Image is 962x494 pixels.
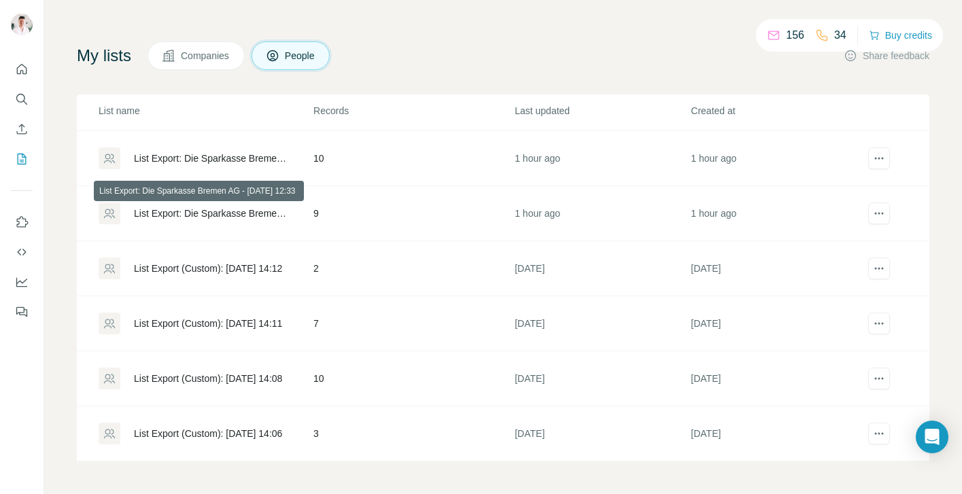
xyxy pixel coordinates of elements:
[134,372,282,385] div: List Export (Custom): [DATE] 14:08
[868,313,890,334] button: actions
[691,104,865,118] p: Created at
[869,26,932,45] button: Buy credits
[285,49,316,63] span: People
[134,317,282,330] div: List Export (Custom): [DATE] 14:11
[868,258,890,279] button: actions
[868,147,890,169] button: actions
[134,262,282,275] div: List Export (Custom): [DATE] 14:12
[11,87,33,111] button: Search
[11,210,33,234] button: Use Surfe on LinkedIn
[868,202,890,224] button: actions
[514,131,690,186] td: 1 hour ago
[834,27,846,43] p: 34
[11,240,33,264] button: Use Surfe API
[11,147,33,171] button: My lists
[77,45,131,67] h4: My lists
[11,14,33,35] img: Avatar
[844,49,929,63] button: Share feedback
[868,423,890,444] button: actions
[313,296,514,351] td: 7
[690,406,866,461] td: [DATE]
[181,49,230,63] span: Companies
[134,427,282,440] div: List Export (Custom): [DATE] 14:06
[690,296,866,351] td: [DATE]
[313,131,514,186] td: 10
[99,104,312,118] p: List name
[514,406,690,461] td: [DATE]
[514,186,690,241] td: 1 hour ago
[690,351,866,406] td: [DATE]
[11,300,33,324] button: Feedback
[515,104,689,118] p: Last updated
[514,296,690,351] td: [DATE]
[313,406,514,461] td: 3
[786,27,804,43] p: 156
[134,207,290,220] div: List Export: Die Sparkasse Bremen AG - [DATE] 12:33
[11,117,33,141] button: Enrich CSV
[514,351,690,406] td: [DATE]
[11,270,33,294] button: Dashboard
[313,241,514,296] td: 2
[690,241,866,296] td: [DATE]
[313,186,514,241] td: 9
[690,186,866,241] td: 1 hour ago
[916,421,948,453] div: Open Intercom Messenger
[313,104,513,118] p: Records
[514,241,690,296] td: [DATE]
[313,351,514,406] td: 10
[134,152,290,165] div: List Export: Die Sparkasse Bremen AG - [DATE] 12:34
[868,368,890,389] button: actions
[11,57,33,82] button: Quick start
[690,131,866,186] td: 1 hour ago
